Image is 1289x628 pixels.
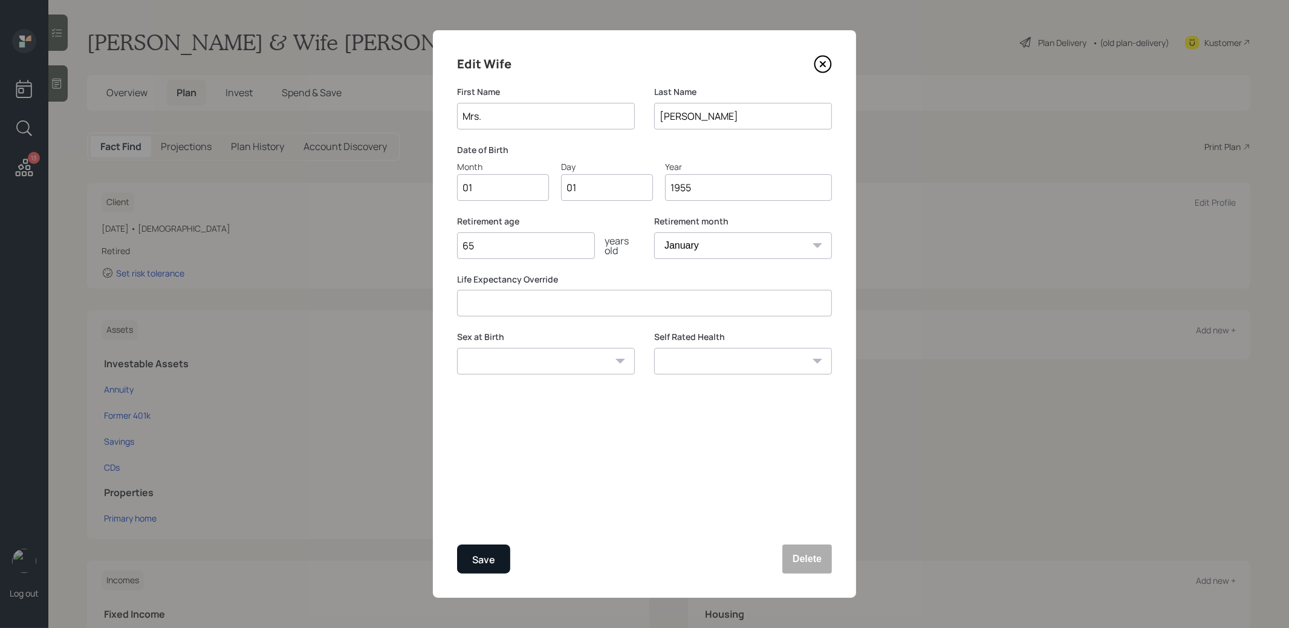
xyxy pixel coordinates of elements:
label: Last Name [654,86,832,98]
label: Retirement age [457,215,635,227]
div: Save [472,552,495,568]
div: Year [665,160,832,173]
button: Save [457,545,510,574]
div: Month [457,160,549,173]
input: Day [561,174,653,201]
label: Date of Birth [457,144,832,156]
input: Month [457,174,549,201]
label: First Name [457,86,635,98]
label: Life Expectancy Override [457,273,832,286]
input: Year [665,174,832,201]
label: Retirement month [654,215,832,227]
label: Sex at Birth [457,331,635,343]
div: years old [595,236,635,255]
h4: Edit Wife [457,54,511,74]
label: Self Rated Health [654,331,832,343]
button: Delete [782,545,832,574]
div: Day [561,160,653,173]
